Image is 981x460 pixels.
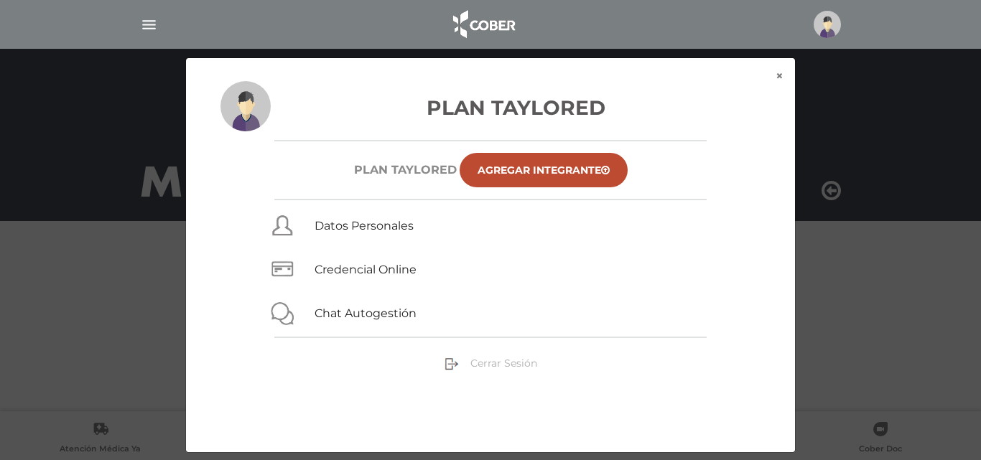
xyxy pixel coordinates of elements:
span: Cerrar Sesión [470,357,537,370]
a: Chat Autogestión [315,306,417,320]
img: profile-placeholder.svg [814,11,841,38]
h6: Plan TAYLORED [354,163,457,177]
img: logo_cober_home-white.png [445,7,521,42]
a: Credencial Online [315,263,417,276]
a: Cerrar Sesión [445,356,537,369]
a: Agregar Integrante [460,153,628,187]
img: profile-placeholder.svg [220,81,271,131]
img: sign-out.png [445,357,459,371]
a: Datos Personales [315,219,414,233]
h3: Plan Taylored [220,93,761,123]
img: Cober_menu-lines-white.svg [140,16,158,34]
button: × [764,58,795,94]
